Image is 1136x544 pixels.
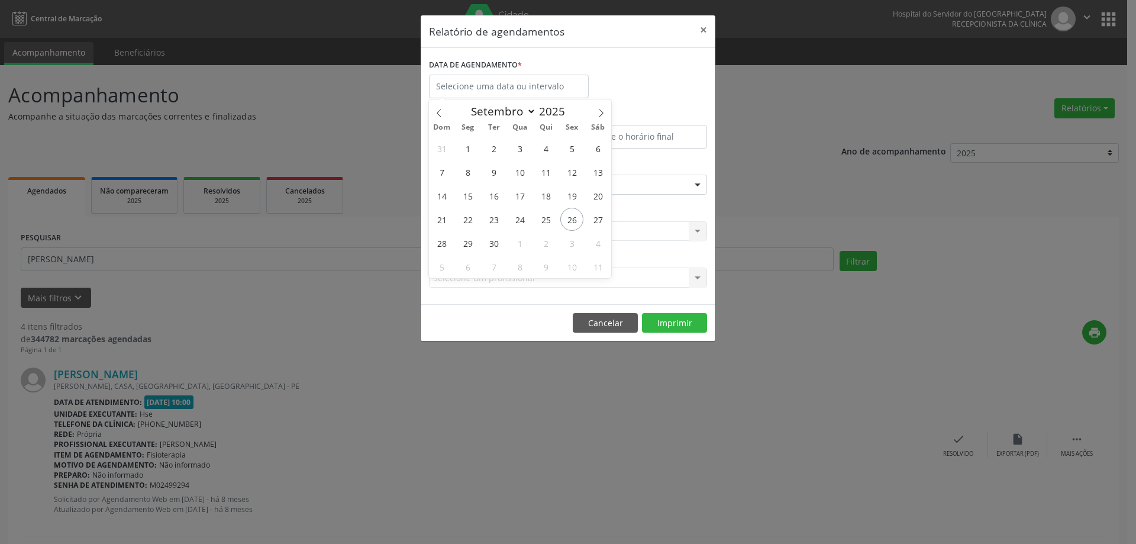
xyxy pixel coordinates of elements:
span: Outubro 10, 2025 [560,255,583,278]
span: Outubro 3, 2025 [560,231,583,255]
select: Month [465,103,536,120]
span: Setembro 30, 2025 [482,231,505,255]
span: Setembro 22, 2025 [456,208,479,231]
span: Setembro 19, 2025 [560,184,583,207]
span: Outubro 9, 2025 [534,255,557,278]
span: Setembro 9, 2025 [482,160,505,184]
span: Setembro 25, 2025 [534,208,557,231]
button: Imprimir [642,313,707,333]
label: DATA DE AGENDAMENTO [429,56,522,75]
span: Setembro 24, 2025 [508,208,531,231]
span: Qua [507,124,533,131]
span: Setembro 6, 2025 [586,137,609,160]
input: Selecione o horário final [571,125,707,149]
label: ATÉ [571,107,707,125]
span: Setembro 29, 2025 [456,231,479,255]
span: Setembro 11, 2025 [534,160,557,184]
input: Selecione uma data ou intervalo [429,75,589,98]
span: Seg [455,124,481,131]
span: Setembro 18, 2025 [534,184,557,207]
span: Agosto 31, 2025 [430,137,453,160]
input: Year [536,104,575,119]
span: Setembro 17, 2025 [508,184,531,207]
span: Setembro 27, 2025 [586,208,609,231]
span: Qui [533,124,559,131]
span: Setembro 8, 2025 [456,160,479,184]
button: Close [692,15,715,44]
span: Setembro 28, 2025 [430,231,453,255]
span: Setembro 15, 2025 [456,184,479,207]
h5: Relatório de agendamentos [429,24,564,39]
span: Outubro 1, 2025 [508,231,531,255]
span: Setembro 5, 2025 [560,137,583,160]
span: Outubro 4, 2025 [586,231,609,255]
span: Setembro 13, 2025 [586,160,609,184]
span: Ter [481,124,507,131]
span: Sáb [585,124,611,131]
span: Outubro 8, 2025 [508,255,531,278]
span: Sex [559,124,585,131]
span: Setembro 7, 2025 [430,160,453,184]
span: Setembro 12, 2025 [560,160,583,184]
span: Setembro 20, 2025 [586,184,609,207]
span: Outubro 11, 2025 [586,255,609,278]
span: Setembro 21, 2025 [430,208,453,231]
span: Outubro 6, 2025 [456,255,479,278]
span: Setembro 3, 2025 [508,137,531,160]
span: Outubro 2, 2025 [534,231,557,255]
button: Cancelar [573,313,638,333]
span: Outubro 7, 2025 [482,255,505,278]
span: Setembro 10, 2025 [508,160,531,184]
span: Dom [429,124,455,131]
span: Setembro 23, 2025 [482,208,505,231]
span: Outubro 5, 2025 [430,255,453,278]
span: Setembro 14, 2025 [430,184,453,207]
span: Setembro 16, 2025 [482,184,505,207]
span: Setembro 26, 2025 [560,208,583,231]
span: Setembro 2, 2025 [482,137,505,160]
span: Setembro 1, 2025 [456,137,479,160]
span: Setembro 4, 2025 [534,137,557,160]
